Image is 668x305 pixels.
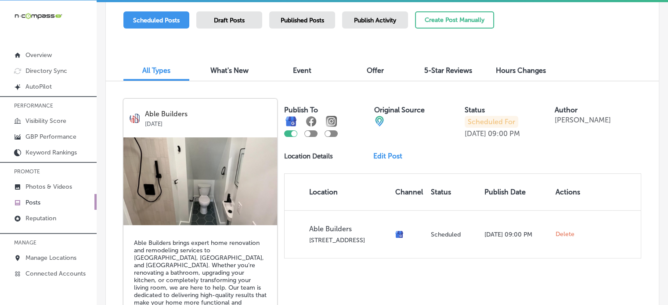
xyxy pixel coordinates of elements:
span: Scheduled Posts [133,17,180,24]
p: 09:00 PM [488,129,520,138]
span: All Types [142,66,170,75]
img: 77f262f0-0d9b-4001-8b95-44bb826549e82025-09-11_03-51-57.png [123,137,277,225]
p: Scheduled For [465,116,518,128]
label: Author [555,106,578,114]
th: Location [285,174,392,210]
span: Draft Posts [214,17,245,24]
p: Overview [25,51,52,59]
p: Manage Locations [25,254,76,262]
button: Create Post Manually [415,11,494,29]
span: Offer [367,66,384,75]
p: [DATE] [465,129,486,138]
p: Location Details [284,152,333,160]
p: Reputation [25,215,56,222]
th: Publish Date [481,174,552,210]
label: Publish To [284,106,318,114]
a: Edit Post [373,152,409,160]
img: cba84b02adce74ede1fb4a8549a95eca.png [374,116,385,126]
span: Delete [556,230,574,238]
p: Posts [25,199,40,206]
img: logo [130,113,141,124]
span: 5-Star Reviews [424,66,472,75]
p: Connected Accounts [25,270,86,277]
p: Able Builders [309,225,388,233]
label: Status [465,106,485,114]
span: Event [293,66,311,75]
p: [PERSON_NAME] [555,116,611,124]
p: Keyword Rankings [25,149,77,156]
p: Able Builders [145,110,271,118]
p: Directory Sync [25,67,67,75]
p: Photos & Videos [25,183,72,190]
span: Publish Activity [354,17,396,24]
span: Hours Changes [496,66,546,75]
th: Actions [552,174,584,210]
span: What's New [210,66,249,75]
img: 660ab0bf-5cc7-4cb8-ba1c-48b5ae0f18e60NCTV_CLogo_TV_Black_-500x88.png [14,12,62,20]
p: [DATE] [145,118,271,127]
p: [DATE] 09:00 PM [484,231,549,238]
span: Published Posts [281,17,324,24]
p: Scheduled [431,231,477,238]
th: Channel [392,174,427,210]
p: Visibility Score [25,117,66,125]
p: AutoPilot [25,83,52,90]
th: Status [427,174,481,210]
p: [STREET_ADDRESS] [309,237,388,244]
p: GBP Performance [25,133,76,140]
label: Original Source [374,106,425,114]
